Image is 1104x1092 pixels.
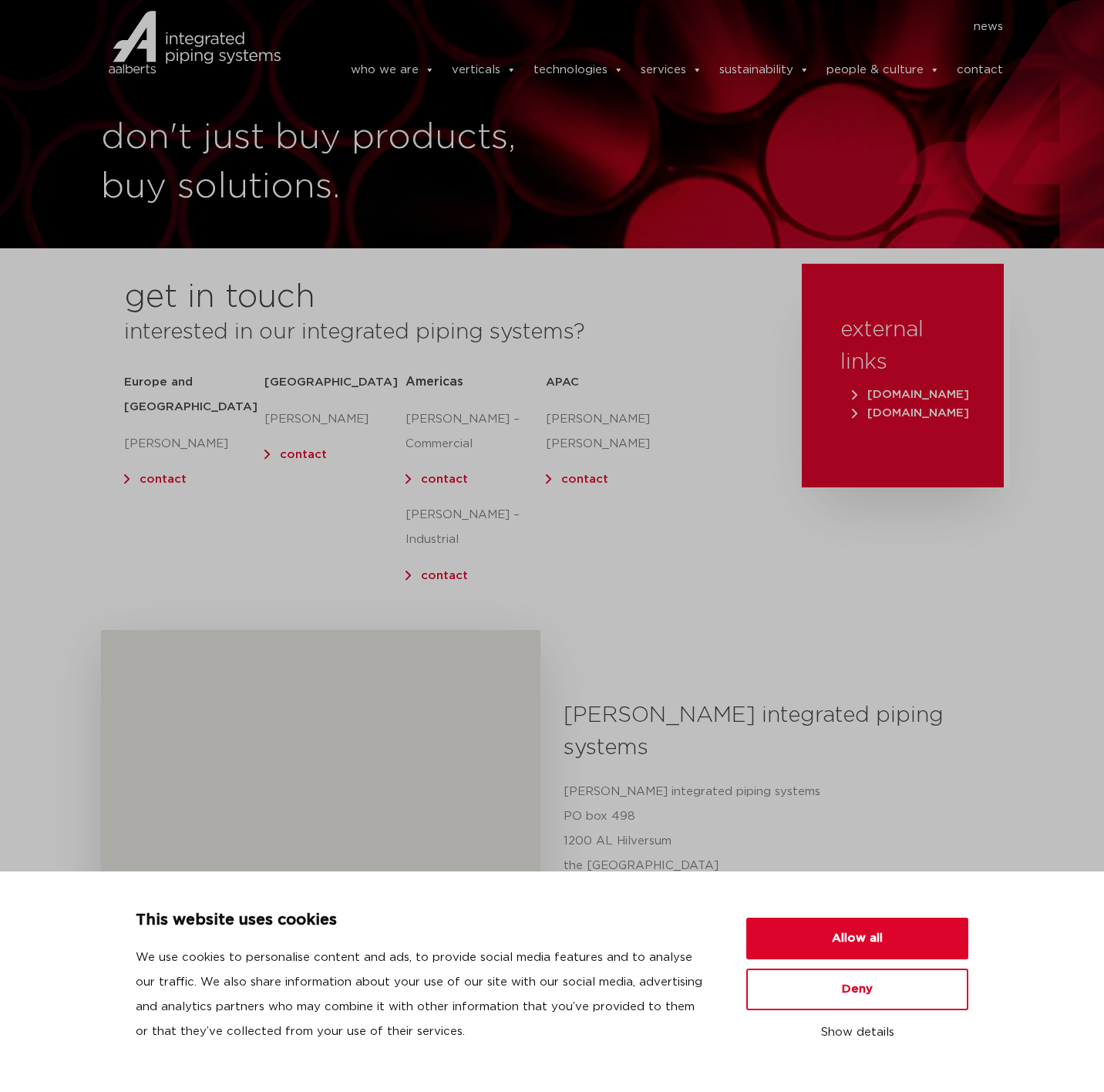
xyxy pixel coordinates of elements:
[264,370,405,395] h5: [GEOGRAPHIC_DATA]
[406,503,546,552] p: [PERSON_NAME] – Industrial
[421,570,468,581] a: contact
[564,699,991,764] h3: [PERSON_NAME] integrated piping systems
[406,376,463,388] span: Americas
[848,407,973,419] a: [DOMAIN_NAME]
[561,474,608,485] a: contact
[957,55,1003,86] a: contact
[406,407,546,457] p: [PERSON_NAME] – Commercial
[140,474,187,485] a: contact
[746,1020,968,1046] button: Show details
[280,449,327,460] a: contact
[974,15,1003,39] a: news
[303,15,1003,39] nav: Menu
[641,55,702,86] a: services
[826,55,940,86] a: people & culture
[124,279,315,316] h2: get in touch
[136,945,709,1044] p: We use cookies to personalise content and ads, to provide social media features and to analyse ou...
[546,407,686,457] p: [PERSON_NAME] [PERSON_NAME]
[852,407,969,419] span: [DOMAIN_NAME]
[124,432,264,457] p: [PERSON_NAME]
[746,918,968,959] button: Allow all
[546,370,686,395] h5: APAC
[124,316,763,349] h3: interested in our integrated piping systems?
[452,55,517,86] a: verticals
[848,389,973,400] a: [DOMAIN_NAME]
[746,969,968,1010] button: Deny
[852,389,969,400] span: [DOMAIN_NAME]
[719,55,809,86] a: sustainability
[564,780,991,878] p: [PERSON_NAME] integrated piping systems PO box 498 1200 AL Hilversum the [GEOGRAPHIC_DATA]
[533,55,624,86] a: technologies
[136,908,709,933] p: This website uses cookies
[264,407,405,432] p: [PERSON_NAME]
[351,55,435,86] a: who we are
[421,474,468,485] a: contact
[101,113,544,212] h1: don't just buy products, buy solutions.
[124,376,257,413] strong: Europe and [GEOGRAPHIC_DATA]
[840,314,965,379] h3: external links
